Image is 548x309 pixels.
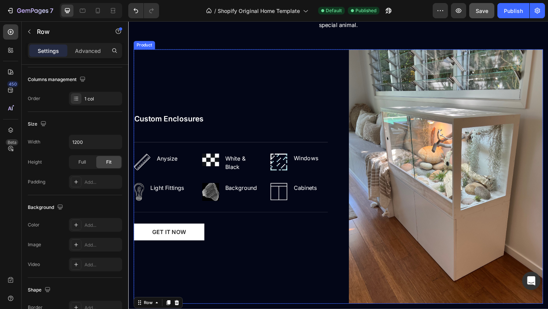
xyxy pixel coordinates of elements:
[7,22,27,29] div: Product
[84,242,120,248] div: Add...
[24,177,61,186] p: Light Fittings
[326,7,342,14] span: Default
[218,7,300,15] span: Shopify Original Home Template
[78,159,86,166] span: Full
[28,285,52,295] div: Shape
[128,3,159,18] div: Undo/Redo
[84,222,120,229] div: Add...
[3,3,57,18] button: 7
[75,47,101,55] p: Advanced
[497,3,529,18] button: Publish
[128,21,548,309] iframe: Design area
[28,221,40,228] div: Color
[180,145,206,153] p: Windows
[28,139,40,145] div: Width
[355,7,376,14] span: Published
[69,135,122,149] input: Auto
[28,95,40,102] div: Order
[50,6,53,15] p: 7
[84,179,120,186] div: Add...
[80,176,99,195] img: Alt Image
[28,261,40,268] div: Video
[155,176,173,194] img: Alt Image
[28,202,65,213] div: Background
[28,119,48,129] div: Size
[7,81,18,87] div: 450
[28,75,87,85] div: Columns management
[106,159,112,166] span: Fit
[155,144,173,162] img: Alt Image
[84,261,120,268] div: Add...
[28,159,42,166] div: Height
[84,96,120,102] div: 1 col
[37,27,102,36] p: Row
[26,225,62,234] div: GET IT NOW
[28,178,45,185] div: Padding
[180,177,205,186] p: Cabinets
[6,139,18,145] div: Beta
[522,272,540,290] div: Open Intercom Messenger
[469,3,494,18] button: Save
[6,176,17,195] img: Alt Image
[476,8,488,14] span: Save
[28,241,41,248] div: Image
[504,7,523,15] div: Publish
[38,47,59,55] p: Settings
[214,7,216,15] span: /
[6,220,83,238] button: GET IT NOW
[105,177,140,186] p: Background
